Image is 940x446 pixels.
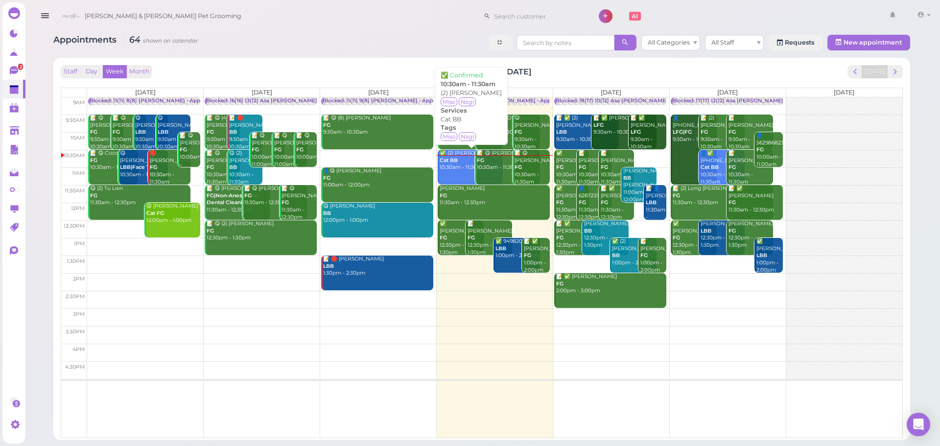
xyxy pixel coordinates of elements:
div: ✅ (2) [PERSON_NAME] 10:30am - 11:30am [439,150,503,171]
div: [PERSON_NAME] 12:30pm - 1:30pm [700,220,745,249]
b: FG [90,157,97,164]
div: ✅ [PERSON_NAME] 1:00pm - 2:00pm [756,238,782,274]
span: Miso [441,97,457,106]
b: FG [640,252,648,258]
div: 📝 😋 [PERSON_NAME] 11:30am - 12:30pm [244,185,307,207]
div: 📝 😋 [PERSON_NAME] 9:30am - 10:30am [90,115,123,150]
div: 📝 😋 [PERSON_NAME] 11:30am - 12:30pm [206,185,270,214]
span: Miso [441,132,457,141]
small: shown on calendar [143,37,198,44]
b: LFG [631,129,641,135]
button: Week [103,65,127,78]
div: 👤😋 [PERSON_NAME] 11:00am - 12:00pm [323,167,433,189]
div: 📝 ✅ [PERSON_NAME] 2:00pm - 3:00pm [556,273,666,295]
div: [PERSON_NAME] 11:30am - 12:30pm [439,185,550,207]
b: FG [728,199,736,206]
b: FG [601,199,608,206]
div: ✅ (2) [PERSON_NAME] 1:00pm - 2:00pm [611,238,656,267]
b: Services [441,107,467,114]
b: FG [515,129,522,135]
div: 👤6267235155 11:30am - 12:30pm [578,185,612,221]
div: 📝 [PERSON_NAME] 9:30am - 10:30am [728,115,773,150]
b: FG [601,164,608,170]
div: 📝 ✅ [PERSON_NAME] 12:30pm - 1:30pm [556,220,600,256]
b: FG [244,192,252,199]
div: 😋 (2) Tu Lien 11:30am - 12:30pm [90,185,190,207]
i: 64 [124,34,198,45]
b: BB [229,129,237,135]
div: 📝 ✅ [PERSON_NAME] 9:30am - 10:30am [630,115,666,150]
span: [DATE] [135,89,156,96]
b: FG [90,192,97,199]
span: 4pm [72,346,85,352]
b: FG [701,129,708,135]
div: 📝 😋 (8) [PERSON_NAME] 9:30am - 10:30am [323,115,433,136]
h2: [DATE] – [DATE] [468,66,532,77]
button: New appointment [827,35,910,50]
b: LFG [593,122,604,128]
div: 📝 🛑 [PERSON_NAME] 9:30am - 10:30am [229,115,262,150]
button: next [888,65,903,78]
b: FG [728,164,736,170]
div: 📝 ✅ [PERSON_NAME] 11:30am - 12:30pm [728,185,782,214]
div: 🛑 [PERSON_NAME] 10:30am - 11:30am [149,150,190,186]
b: LBB [701,228,711,234]
div: 📝 ✅ [PERSON_NAME] 9:30am - 10:30am [593,115,657,136]
b: FG|Non-Anesthesia Dental Cleaning [207,192,258,206]
span: 1:30pm [67,258,85,264]
b: FG [673,192,680,199]
b: FG [207,164,214,170]
div: 👤✅ [PHONE_NUMBER] 10:30am - 11:30am [700,150,745,186]
b: FG [90,129,97,135]
b: LBB [756,252,767,258]
b: BB [323,210,331,216]
div: 📝 😋 [PERSON_NAME] 10:00am - 11:00am [179,132,200,175]
button: Month [126,65,152,78]
div: 👤5629868232 10:00am - 11:00am [756,132,782,168]
div: ✅ [PERSON_NAME] 11:30am - 12:30pm [556,185,589,221]
div: 📝 👤[PERSON_NAME] 11:30am - 12:30pm [645,185,666,228]
div: (2) [PERSON_NAME] [441,89,502,106]
b: FG [556,164,564,170]
b: LBB [646,199,657,206]
span: 9am [73,99,85,106]
div: 📝 [PERSON_NAME] 10:30am - 11:30am [578,150,612,186]
span: [DATE] [717,89,738,96]
div: 😋 [PERSON_NAME] 9:30am - 10:30am [135,115,168,150]
b: FG [468,235,475,241]
b: FG [556,235,564,241]
div: [PERSON_NAME] 12:30pm - 1:30pm [728,220,773,249]
span: [DATE] [368,89,389,96]
b: BB [623,175,631,181]
div: 😋 [PERSON_NAME] 9:30am - 10:30am [157,115,191,150]
div: 📝 😋 Coco 10:30am - 11:30am [90,150,138,171]
input: Search customer [491,8,586,24]
b: BB [584,228,592,234]
b: LBB|Face Trim [120,164,158,170]
span: 11:30am [65,188,85,194]
span: 12pm [71,205,85,211]
b: 10:30am - 11:30am [441,80,495,88]
div: 😋 [PERSON_NAME] 12:00pm - 1:00pm [146,203,200,224]
div: 📝 😋 [PERSON_NAME] 10:00am - 11:00am [251,132,285,168]
b: FG [207,129,214,135]
span: 1pm [74,240,85,247]
b: FG [477,157,484,164]
div: Blocked: 18(17) 10(12) Asa [PERSON_NAME] [PERSON_NAME] • Appointment [556,97,755,105]
div: 📝 (2) [PERSON_NAME] 9:30am - 10:30am [700,115,745,150]
b: Tags [441,124,456,131]
b: LBB [556,129,567,135]
b: FG [323,122,330,128]
b: FG [515,164,522,170]
b: FG [323,175,330,181]
div: [PERSON_NAME] 12:30pm - 1:30pm [584,220,628,249]
div: Blocked: 17(17) 12(12) Asa [PERSON_NAME] [PERSON_NAME] • Appointment [672,97,870,105]
b: Cat FG [146,210,164,216]
div: ✅ [PERSON_NAME] 12:30pm - 1:30pm [672,220,717,256]
b: Cat BB [440,157,458,164]
span: [DATE] [601,89,621,96]
div: 📝 [PERSON_NAME] 10:30am - 11:30am [600,150,634,186]
span: All Categories [648,39,690,46]
span: All Staff [711,39,734,46]
a: Requests [769,35,822,50]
